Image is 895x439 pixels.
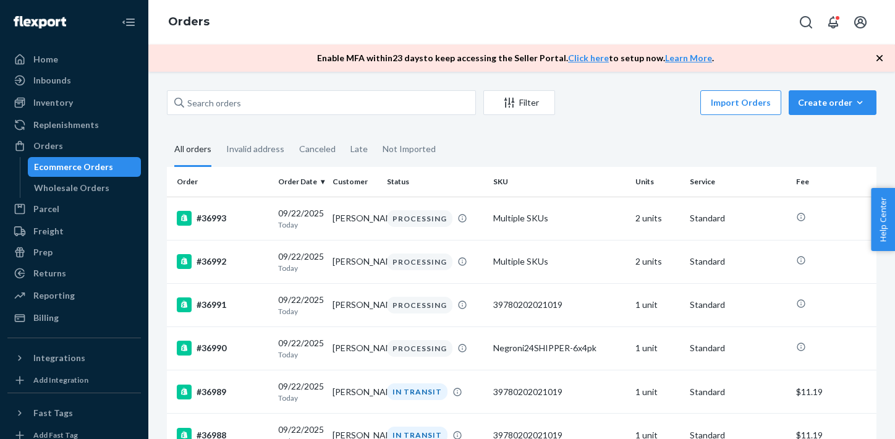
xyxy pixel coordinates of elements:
[690,299,786,311] p: Standard
[7,199,141,219] a: Parcel
[278,306,323,317] p: Today
[278,337,323,360] div: 09/22/2025
[690,255,786,268] p: Standard
[871,188,895,251] button: Help Center
[333,176,377,187] div: Customer
[33,119,99,131] div: Replenishments
[630,197,685,240] td: 2 units
[116,10,141,35] button: Close Navigation
[7,93,141,113] a: Inventory
[177,254,268,269] div: #36992
[493,299,626,311] div: 39780202021019
[630,167,685,197] th: Units
[7,49,141,69] a: Home
[33,407,73,419] div: Fast Tags
[33,375,88,385] div: Add Integration
[493,386,626,398] div: 39780202021019
[278,219,323,230] p: Today
[789,90,876,115] button: Create order
[158,4,219,40] ol: breadcrumbs
[33,267,66,279] div: Returns
[798,96,867,109] div: Create order
[328,370,382,414] td: [PERSON_NAME]
[14,16,66,28] img: Flexport logo
[174,133,211,167] div: All orders
[33,96,73,109] div: Inventory
[7,136,141,156] a: Orders
[685,167,791,197] th: Service
[177,211,268,226] div: #36993
[33,53,58,66] div: Home
[168,15,210,28] a: Orders
[7,221,141,241] a: Freight
[167,167,273,197] th: Order
[7,403,141,423] button: Fast Tags
[815,402,883,433] iframe: Opens a widget where you can chat to one of our agents
[278,349,323,360] p: Today
[383,133,436,165] div: Not Imported
[791,167,876,197] th: Fee
[299,133,336,165] div: Canceled
[630,240,685,283] td: 2 units
[273,167,328,197] th: Order Date
[328,326,382,370] td: [PERSON_NAME]
[7,242,141,262] a: Prep
[791,370,876,414] td: $11.19
[7,115,141,135] a: Replenishments
[488,197,630,240] td: Multiple SKUs
[278,263,323,273] p: Today
[7,70,141,90] a: Inbounds
[328,283,382,326] td: [PERSON_NAME]
[493,342,626,354] div: Negroni24SHIPPER-6x4pk
[28,157,142,177] a: Ecommerce Orders
[387,383,448,400] div: IN TRANSIT
[33,246,53,258] div: Prep
[167,90,476,115] input: Search orders
[33,203,59,215] div: Parcel
[387,210,452,227] div: PROCESSING
[278,393,323,403] p: Today
[33,74,71,87] div: Inbounds
[33,225,64,237] div: Freight
[488,167,630,197] th: SKU
[821,10,846,35] button: Open notifications
[177,385,268,399] div: #36989
[7,286,141,305] a: Reporting
[690,212,786,224] p: Standard
[488,240,630,283] td: Multiple SKUs
[387,297,452,313] div: PROCESSING
[7,373,141,388] a: Add Integration
[350,133,368,165] div: Late
[177,297,268,312] div: #36991
[7,263,141,283] a: Returns
[278,250,323,273] div: 09/22/2025
[7,348,141,368] button: Integrations
[382,167,488,197] th: Status
[33,140,63,152] div: Orders
[278,380,323,403] div: 09/22/2025
[33,312,59,324] div: Billing
[278,207,323,230] div: 09/22/2025
[28,178,142,198] a: Wholesale Orders
[7,308,141,328] a: Billing
[34,161,113,173] div: Ecommerce Orders
[317,52,714,64] p: Enable MFA within 23 days to keep accessing the Seller Portal. to setup now. .
[484,96,554,109] div: Filter
[568,53,609,63] a: Click here
[690,386,786,398] p: Standard
[177,341,268,356] div: #36990
[483,90,555,115] button: Filter
[328,197,382,240] td: [PERSON_NAME]
[34,182,109,194] div: Wholesale Orders
[33,352,85,364] div: Integrations
[630,326,685,370] td: 1 unit
[387,254,452,270] div: PROCESSING
[665,53,712,63] a: Learn More
[328,240,382,283] td: [PERSON_NAME]
[226,133,284,165] div: Invalid address
[630,370,685,414] td: 1 unit
[278,294,323,317] div: 09/22/2025
[700,90,781,115] button: Import Orders
[33,289,75,302] div: Reporting
[848,10,873,35] button: Open account menu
